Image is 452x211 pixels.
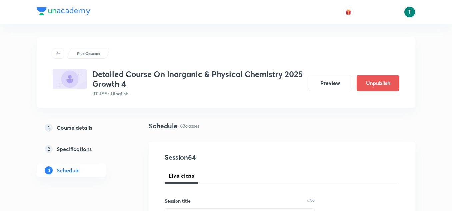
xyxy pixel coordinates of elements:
[37,121,127,134] a: 1Course details
[53,69,87,89] img: 90277D20-9843-4035-8D02-227E3F73B052_plus.png
[165,152,286,162] h4: Session 64
[343,7,354,17] button: avatar
[404,6,415,18] img: Tajvendra Singh
[345,9,351,15] img: avatar
[169,172,194,180] span: Live class
[45,124,53,132] p: 1
[307,199,315,202] p: 0/99
[309,75,351,91] button: Preview
[45,145,53,153] p: 2
[149,121,177,131] h4: Schedule
[57,124,92,132] h5: Course details
[180,122,200,129] p: 63 classes
[45,166,53,174] p: 3
[357,75,399,91] button: Unpublish
[92,69,303,89] h3: Detailed Course On Inorganic & Physical Chemistry 2025 Growth 4
[37,142,127,156] a: 2Specifications
[37,7,90,17] a: Company Logo
[57,166,80,174] h5: Schedule
[37,7,90,15] img: Company Logo
[165,197,191,204] h6: Session title
[57,145,92,153] h5: Specifications
[92,90,303,97] p: IIT JEE • Hinglish
[77,50,100,56] p: Plus Courses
